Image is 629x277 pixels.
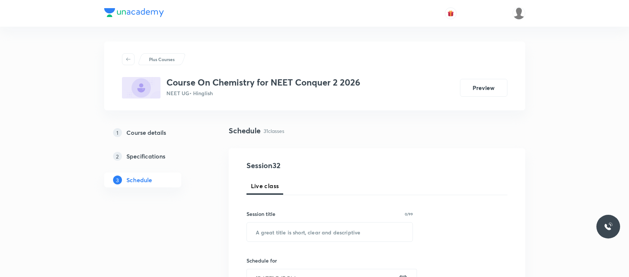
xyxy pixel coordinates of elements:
p: Plus Courses [149,56,175,63]
h6: Session title [246,210,275,218]
h6: Schedule for [246,257,413,264]
input: A great title is short, clear and descriptive [247,223,413,241]
span: Live class [251,181,279,190]
a: 1Course details [104,125,205,140]
p: 3 [113,176,122,184]
a: 2Specifications [104,149,205,164]
p: 2 [113,152,122,161]
p: 31 classes [264,127,284,135]
p: 1 [113,128,122,137]
img: ttu [604,222,613,231]
img: Company Logo [104,8,164,17]
h3: Course On Chemistry for NEET Conquer 2 2026 [166,77,360,88]
h5: Course details [126,128,166,137]
h4: Schedule [229,125,261,136]
img: Dipti [513,7,525,20]
h4: Session 32 [246,160,382,171]
p: NEET UG • Hinglish [166,89,360,97]
img: F8596808-91FE-4CB2-B280-2A3B3CD90EA8_plus.png [122,77,160,99]
button: avatar [445,7,457,19]
img: avatar [447,10,454,17]
h5: Specifications [126,152,165,161]
a: Company Logo [104,8,164,19]
h5: Schedule [126,176,152,184]
p: 0/99 [405,212,413,216]
button: Preview [460,79,507,97]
